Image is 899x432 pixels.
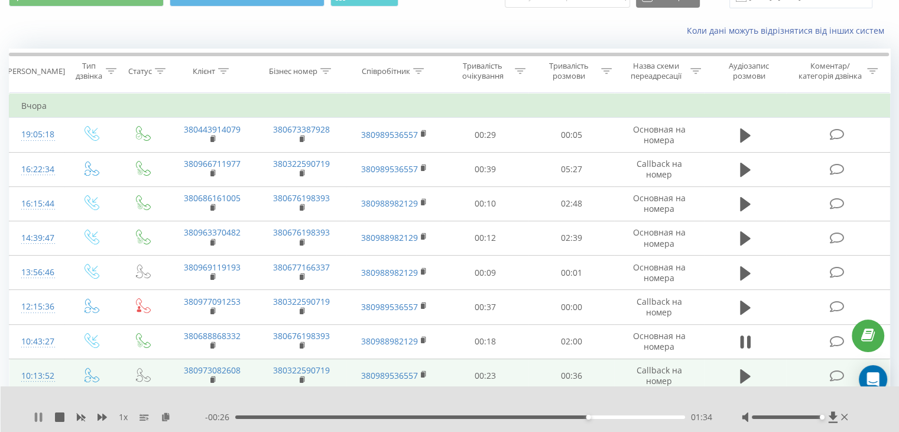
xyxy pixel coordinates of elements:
a: 380989536557 [361,129,418,140]
div: 10:43:27 [21,330,53,353]
td: 00:29 [443,118,528,152]
div: Статус [128,66,152,76]
td: Основная на номера [614,221,703,255]
td: Callback на номер [614,290,703,324]
div: Бізнес номер [269,66,317,76]
td: 00:39 [443,152,528,186]
td: 00:05 [528,118,614,152]
a: 380676198393 [273,330,330,341]
td: 02:39 [528,221,614,255]
span: 1 x [119,411,128,423]
td: 00:36 [528,359,614,393]
div: 10:13:52 [21,365,53,388]
a: 380969119193 [184,262,241,273]
a: 380443914079 [184,124,241,135]
a: 380989536557 [361,301,418,312]
a: 380677166337 [273,262,330,273]
td: 00:12 [443,221,528,255]
a: 380988982129 [361,336,418,347]
a: 380686161005 [184,192,241,204]
td: Вчора [9,94,890,118]
a: Коли дані можуть відрізнятися вiд інших систем [687,25,890,36]
a: 380963370482 [184,227,241,238]
td: Основная на номера [614,186,703,221]
td: Основная на номера [614,118,703,152]
div: Коментар/категорія дзвінка [795,61,864,81]
a: 380973082608 [184,365,241,376]
div: Open Intercom Messenger [859,365,887,394]
td: Основная на номера [614,256,703,290]
a: 380966711977 [184,158,241,169]
td: 00:10 [443,186,528,221]
div: 19:05:18 [21,123,53,146]
td: Основная на номера [614,324,703,359]
div: 12:15:36 [21,295,53,318]
td: 00:01 [528,256,614,290]
div: Тривалість очікування [453,61,512,81]
a: 380322590719 [273,158,330,169]
a: 380988982129 [361,198,418,209]
span: 01:34 [691,411,712,423]
a: 380989536557 [361,163,418,175]
td: 00:09 [443,256,528,290]
div: Accessibility label [819,415,824,420]
div: Accessibility label [586,415,591,420]
a: 380988982129 [361,267,418,278]
div: [PERSON_NAME] [5,66,65,76]
td: Callback на номер [614,152,703,186]
div: Клієнт [193,66,215,76]
a: 380688868332 [184,330,241,341]
div: Тривалість розмови [539,61,598,81]
a: 380676198393 [273,227,330,238]
a: 380676198393 [273,192,330,204]
td: 00:18 [443,324,528,359]
td: 02:00 [528,324,614,359]
a: 380322590719 [273,365,330,376]
a: 380977091253 [184,296,241,307]
div: Назва схеми переадресації [625,61,687,81]
td: Callback на номер [614,359,703,393]
td: 00:37 [443,290,528,324]
a: 380988982129 [361,232,418,243]
span: - 00:26 [205,411,235,423]
div: 14:39:47 [21,227,53,250]
td: 05:27 [528,152,614,186]
a: 380989536557 [361,370,418,381]
div: 13:56:46 [21,261,53,284]
div: 16:22:34 [21,158,53,181]
td: 02:48 [528,186,614,221]
div: 16:15:44 [21,192,53,215]
div: Тип дзвінка [74,61,102,81]
td: 00:00 [528,290,614,324]
a: 380673387928 [273,124,330,135]
a: 380322590719 [273,296,330,307]
div: Співробітник [362,66,410,76]
div: Аудіозапис розмови [715,61,784,81]
td: 00:23 [443,359,528,393]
